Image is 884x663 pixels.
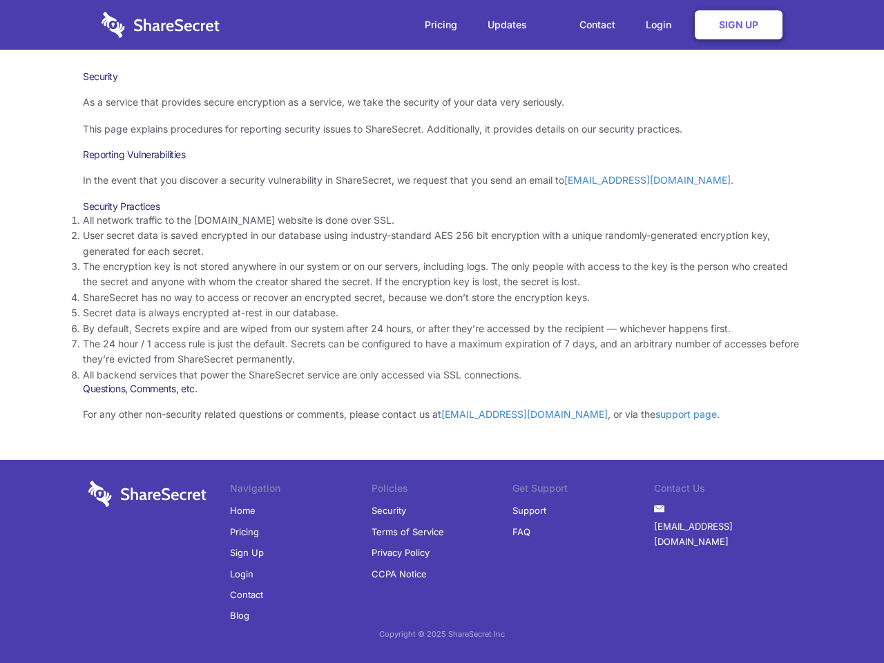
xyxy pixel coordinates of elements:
[372,500,406,521] a: Security
[230,521,259,542] a: Pricing
[83,305,801,320] li: Secret data is always encrypted at-rest in our database.
[512,500,546,521] a: Support
[230,564,253,584] a: Login
[372,521,444,542] a: Terms of Service
[83,228,801,259] li: User secret data is saved encrypted in our database using industry-standard AES 256 bit encryptio...
[655,408,717,420] a: support page
[230,605,249,626] a: Blog
[83,95,801,110] p: As a service that provides secure encryption as a service, we take the security of your data very...
[83,367,801,383] li: All backend services that power the ShareSecret service are only accessed via SSL connections.
[230,542,264,563] a: Sign Up
[83,336,801,367] li: The 24 hour / 1 access rule is just the default. Secrets can be configured to have a maximum expi...
[230,500,256,521] a: Home
[83,173,801,188] p: In the event that you discover a security vulnerability in ShareSecret, we request that you send ...
[441,408,608,420] a: [EMAIL_ADDRESS][DOMAIN_NAME]
[372,481,513,500] li: Policies
[83,213,801,228] li: All network traffic to the [DOMAIN_NAME] website is done over SSL.
[230,481,372,500] li: Navigation
[83,383,801,395] h3: Questions, Comments, etc.
[695,10,782,39] a: Sign Up
[83,122,801,137] p: This page explains procedures for reporting security issues to ShareSecret. Additionally, it prov...
[411,3,471,46] a: Pricing
[566,3,629,46] a: Contact
[83,70,801,83] h1: Security
[230,584,263,605] a: Contact
[83,407,801,422] p: For any other non-security related questions or comments, please contact us at , or via the .
[654,516,796,552] a: [EMAIL_ADDRESS][DOMAIN_NAME]
[512,521,530,542] a: FAQ
[372,564,427,584] a: CCPA Notice
[88,481,206,507] img: logo-wordmark-white-trans-d4663122ce5f474addd5e946df7df03e33cb6a1c49d2221995e7729f52c070b2.svg
[632,3,692,46] a: Login
[102,12,220,38] img: logo-wordmark-white-trans-d4663122ce5f474addd5e946df7df03e33cb6a1c49d2221995e7729f52c070b2.svg
[83,321,801,336] li: By default, Secrets expire and are wiped from our system after 24 hours, or after they’re accesse...
[512,481,654,500] li: Get Support
[83,290,801,305] li: ShareSecret has no way to access or recover an encrypted secret, because we don’t store the encry...
[564,174,731,186] a: [EMAIL_ADDRESS][DOMAIN_NAME]
[654,481,796,500] li: Contact Us
[83,200,801,213] h3: Security Practices
[372,542,430,563] a: Privacy Policy
[83,148,801,161] h3: Reporting Vulnerabilities
[83,259,801,290] li: The encryption key is not stored anywhere in our system or on our servers, including logs. The on...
